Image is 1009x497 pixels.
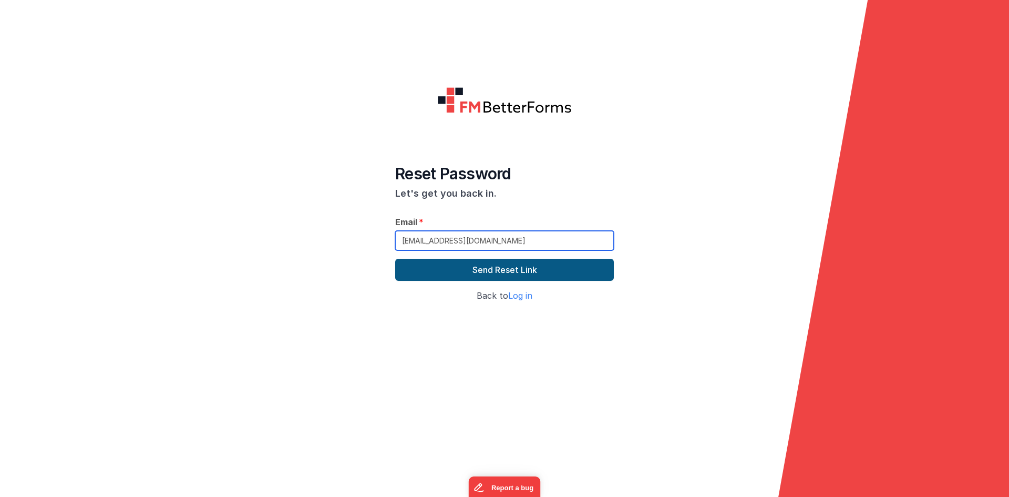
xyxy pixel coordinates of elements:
[395,188,614,199] h3: Let's get you back in.
[395,259,614,281] button: Send Reset Link
[395,291,614,301] h4: Back to
[395,164,614,183] h4: Reset Password
[395,216,417,228] span: Email
[508,290,532,301] a: Log in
